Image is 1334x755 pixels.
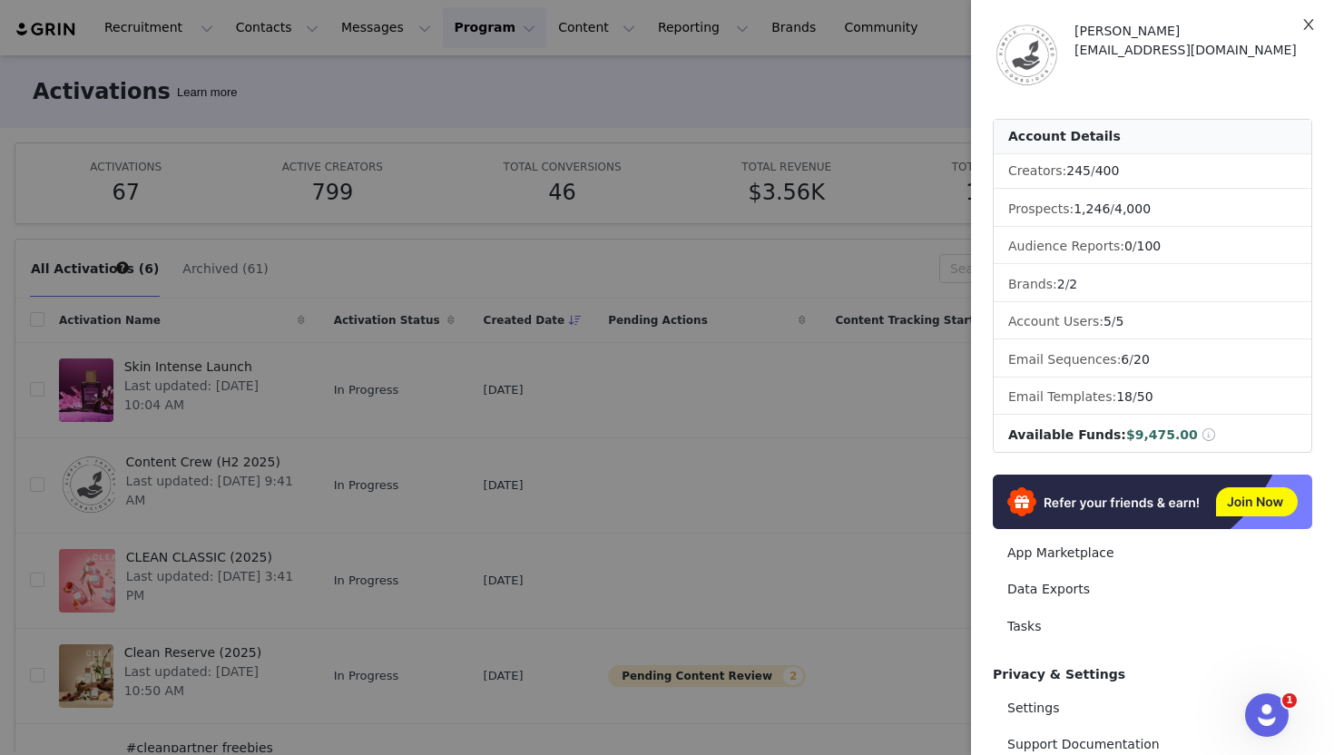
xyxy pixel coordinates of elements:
span: 100 [1137,239,1162,253]
span: Available Funds: [1008,427,1126,442]
span: 1 [1282,693,1297,708]
iframe: Intercom live chat [1245,693,1289,737]
div: [EMAIL_ADDRESS][DOMAIN_NAME] [1074,41,1312,60]
span: 6 [1121,352,1129,367]
img: 1c97e61f-9c4d-40d3-86e4-86a42c23aeac.jpg [993,22,1061,90]
a: Data Exports [993,573,1312,606]
span: $9,475.00 [1126,427,1198,442]
span: / [1116,389,1153,404]
a: Tasks [993,610,1312,643]
span: 2 [1069,277,1077,291]
span: Privacy & Settings [993,667,1125,681]
span: 50 [1137,389,1153,404]
span: / [1057,277,1078,291]
li: Account Users: [994,305,1311,339]
div: [PERSON_NAME] [1074,22,1312,41]
span: 5 [1103,314,1112,328]
img: Refer & Earn [993,475,1312,529]
span: 0 [1124,239,1133,253]
li: Brands: [994,268,1311,302]
li: Creators: [994,154,1311,189]
a: App Marketplace [993,536,1312,570]
a: Settings [993,691,1312,725]
span: 400 [1095,163,1120,178]
span: / [1074,201,1151,216]
li: Audience Reports: / [994,230,1311,264]
span: 5 [1116,314,1124,328]
span: 245 [1066,163,1091,178]
span: / [1121,352,1149,367]
span: 20 [1133,352,1150,367]
span: / [1103,314,1124,328]
span: 1,246 [1074,201,1110,216]
span: / [1066,163,1119,178]
i: icon: close [1301,17,1316,32]
span: 2 [1057,277,1065,291]
span: 18 [1116,389,1133,404]
li: Email Sequences: [994,343,1311,377]
li: Email Templates: [994,380,1311,415]
span: 4,000 [1114,201,1151,216]
li: Prospects: [994,192,1311,227]
div: Account Details [994,120,1311,154]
